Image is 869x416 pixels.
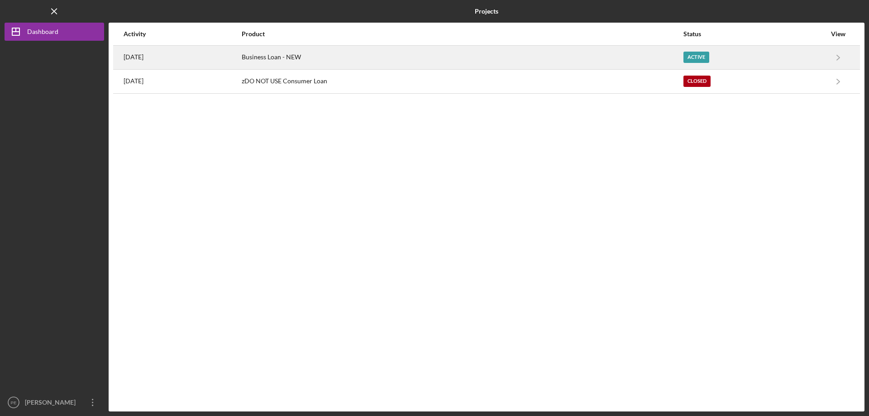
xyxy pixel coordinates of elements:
div: Product [242,30,683,38]
button: PE[PERSON_NAME] [5,393,104,411]
time: 2025-09-29 03:12 [124,53,143,61]
text: PE [11,400,17,405]
div: View [827,30,850,38]
time: 2022-08-22 17:14 [124,77,143,85]
b: Projects [475,8,498,15]
div: zDO NOT USE Consumer Loan [242,70,683,93]
div: Active [683,52,709,63]
div: [PERSON_NAME] [23,393,81,414]
div: Activity [124,30,241,38]
div: Business Loan - NEW [242,46,683,69]
div: Closed [683,76,711,87]
div: Dashboard [27,23,58,43]
div: Status [683,30,826,38]
button: Dashboard [5,23,104,41]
